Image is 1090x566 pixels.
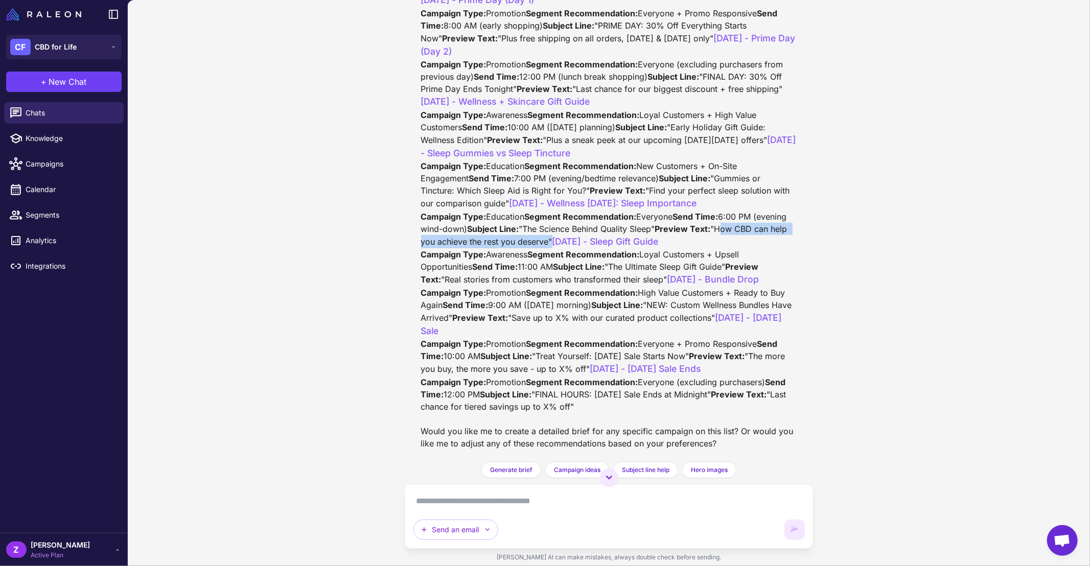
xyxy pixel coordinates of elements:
[673,211,718,222] strong: Send Time:
[613,462,678,478] button: Subject line help
[1047,525,1078,556] a: Open chat
[421,288,486,298] strong: Campaign Type:
[413,520,498,540] button: Send an email
[443,33,498,43] strong: Preview Text:
[26,209,115,221] span: Segments
[31,551,90,560] span: Active Plan
[488,135,543,145] strong: Preview Text:
[31,539,90,551] span: [PERSON_NAME]
[468,224,519,234] strong: Subject Line:
[525,211,637,222] strong: Segment Recommendation:
[528,249,640,260] strong: Segment Recommendation:
[525,161,637,171] strong: Segment Recommendation:
[26,158,115,170] span: Campaigns
[616,122,667,132] strong: Subject Line:
[691,465,728,475] span: Hero images
[4,102,124,124] a: Chats
[421,33,798,57] span: [DATE] - Prime Day (Day 2)
[462,122,508,132] strong: Send Time:
[543,20,595,31] strong: Subject Line:
[711,389,767,399] strong: Preview Text:
[421,8,780,31] strong: Send Time:
[545,462,609,478] button: Campaign ideas
[509,198,697,208] span: [DATE] - Wellness [DATE]: Sleep Importance
[41,76,47,88] span: +
[26,235,115,246] span: Analytics
[26,107,115,119] span: Chats
[528,110,640,120] strong: Segment Recommendation:
[6,541,27,558] div: Z
[421,249,486,260] strong: Campaign Type:
[26,184,115,195] span: Calendar
[6,8,81,20] img: Raleon Logo
[443,300,489,310] strong: Send Time:
[405,549,814,566] div: [PERSON_NAME] AI can make mistakes, always double check before sending.
[6,72,122,92] button: +New Chat
[480,389,532,399] strong: Subject Line:
[421,110,486,120] strong: Campaign Type:
[4,230,124,251] a: Analytics
[517,84,573,94] strong: Preview Text:
[4,153,124,175] a: Campaigns
[526,339,638,349] strong: Segment Recommendation:
[655,224,711,234] strong: Preview Text:
[35,41,77,53] span: CBD for Life
[552,236,659,247] span: [DATE] - Sleep Gift Guide
[4,128,124,149] a: Knowledge
[554,465,600,475] span: Campaign ideas
[667,274,759,285] span: [DATE] - Bundle Drop
[590,185,646,196] strong: Preview Text:
[481,351,532,361] strong: Subject Line:
[10,39,31,55] div: CF
[421,8,486,18] strong: Campaign Type:
[421,96,590,107] span: [DATE] - Wellness + Skincare Gift Guide
[689,351,745,361] strong: Preview Text:
[4,255,124,277] a: Integrations
[473,262,518,272] strong: Send Time:
[622,465,669,475] span: Subject line help
[49,76,87,88] span: New Chat
[421,339,486,349] strong: Campaign Type:
[421,59,486,69] strong: Campaign Type:
[474,72,520,82] strong: Send Time:
[421,377,788,399] strong: Send Time:
[526,377,638,387] strong: Segment Recommendation:
[421,211,486,222] strong: Campaign Type:
[590,363,701,374] span: [DATE] - [DATE] Sale Ends
[490,465,532,475] span: Generate brief
[453,313,508,323] strong: Preview Text:
[469,173,515,183] strong: Send Time:
[481,462,541,478] button: Generate brief
[6,35,122,59] button: CFCBD for Life
[26,133,115,144] span: Knowledge
[4,204,124,226] a: Segments
[592,300,643,310] strong: Subject Line:
[421,161,486,171] strong: Campaign Type:
[4,179,124,200] a: Calendar
[682,462,736,478] button: Hero images
[421,377,486,387] strong: Campaign Type:
[526,8,638,18] strong: Segment Recommendation:
[26,261,115,272] span: Integrations
[553,262,605,272] strong: Subject Line:
[526,288,638,298] strong: Segment Recommendation:
[648,72,700,82] strong: Subject Line:
[526,59,638,69] strong: Segment Recommendation:
[659,173,711,183] strong: Subject Line:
